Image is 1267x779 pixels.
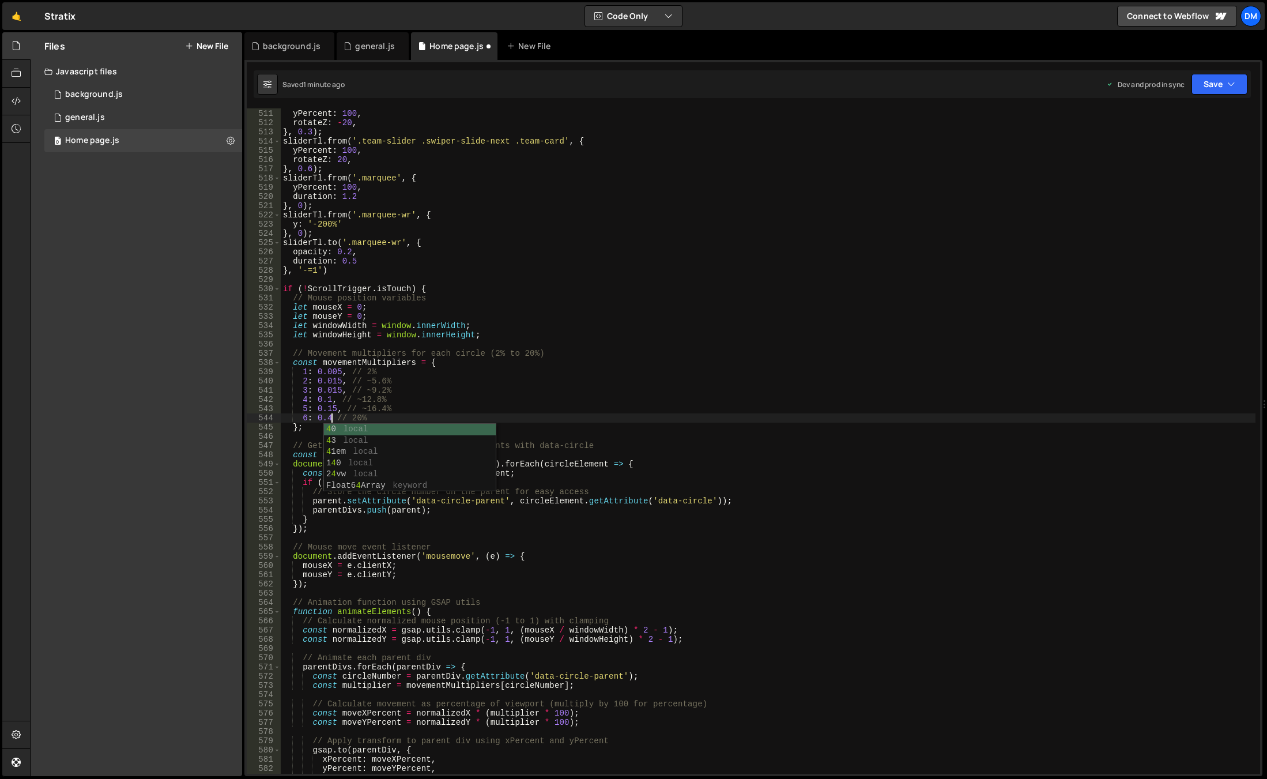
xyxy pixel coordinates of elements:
[507,40,555,52] div: New File
[247,340,281,349] div: 536
[247,358,281,367] div: 538
[247,192,281,201] div: 520
[247,155,281,164] div: 516
[247,210,281,220] div: 522
[247,386,281,395] div: 541
[247,174,281,183] div: 518
[247,450,281,460] div: 548
[44,9,76,23] div: Stratix
[247,487,281,496] div: 552
[247,699,281,709] div: 575
[282,80,345,89] div: Saved
[1117,6,1237,27] a: Connect to Webflow
[247,137,281,146] div: 514
[247,229,281,238] div: 524
[247,312,281,321] div: 533
[44,40,65,52] h2: Files
[303,80,345,89] div: 1 minute ago
[247,201,281,210] div: 521
[247,755,281,764] div: 581
[247,607,281,616] div: 565
[247,598,281,607] div: 564
[247,266,281,275] div: 528
[247,284,281,293] div: 530
[247,515,281,524] div: 555
[429,40,484,52] div: Home page.js
[247,303,281,312] div: 532
[247,552,281,561] div: 559
[44,129,242,152] div: 16575/45977.js
[44,83,242,106] div: 16575/45066.js
[247,238,281,247] div: 525
[247,257,281,266] div: 527
[247,118,281,127] div: 512
[247,460,281,469] div: 549
[247,247,281,257] div: 526
[247,377,281,386] div: 540
[247,183,281,192] div: 519
[247,727,281,736] div: 578
[247,478,281,487] div: 551
[247,423,281,432] div: 545
[247,275,281,284] div: 529
[247,496,281,506] div: 553
[247,561,281,570] div: 560
[247,626,281,635] div: 567
[247,146,281,155] div: 515
[247,672,281,681] div: 572
[247,469,281,478] div: 550
[1191,74,1247,95] button: Save
[247,413,281,423] div: 544
[247,432,281,441] div: 546
[247,441,281,450] div: 547
[247,681,281,690] div: 573
[65,136,119,146] div: Home page.js
[247,293,281,303] div: 531
[585,6,682,27] button: Code Only
[247,349,281,358] div: 537
[247,663,281,672] div: 571
[247,543,281,552] div: 558
[247,321,281,330] div: 534
[247,395,281,404] div: 542
[247,709,281,718] div: 576
[247,367,281,377] div: 539
[247,616,281,626] div: 566
[263,40,320,52] div: background.js
[247,579,281,589] div: 562
[247,764,281,773] div: 582
[247,127,281,137] div: 513
[247,736,281,746] div: 579
[247,570,281,579] div: 561
[1106,80,1185,89] div: Dev and prod in sync
[247,109,281,118] div: 511
[247,404,281,413] div: 543
[247,746,281,755] div: 580
[247,164,281,174] div: 517
[247,635,281,644] div: 568
[65,112,105,123] div: general.js
[44,106,242,129] div: 16575/45802.js
[247,533,281,543] div: 557
[1240,6,1261,27] a: Dm
[247,589,281,598] div: 563
[247,506,281,515] div: 554
[185,42,228,51] button: New File
[247,718,281,727] div: 577
[31,60,242,83] div: Javascript files
[247,644,281,653] div: 569
[2,2,31,30] a: 🤙
[54,137,61,146] span: 0
[247,653,281,663] div: 570
[247,690,281,699] div: 574
[247,220,281,229] div: 523
[355,40,395,52] div: general.js
[247,524,281,533] div: 556
[247,330,281,340] div: 535
[65,89,123,100] div: background.js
